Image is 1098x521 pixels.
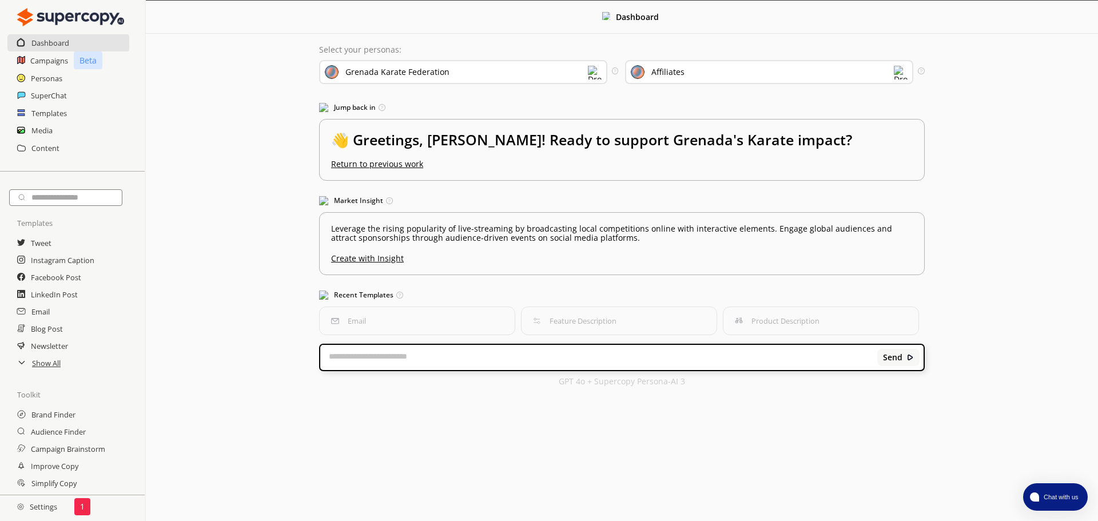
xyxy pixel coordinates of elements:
h3: Market Insight [319,192,925,209]
a: LinkedIn Post [31,286,78,303]
u: Return to previous work [331,158,423,169]
button: Feature DescriptionFeature Description [521,307,717,335]
div: Affiliates [651,67,685,77]
a: Email [31,303,50,320]
a: Audience Finder [31,423,86,440]
button: EmailEmail [319,307,515,335]
img: Popular Templates [319,291,328,300]
a: SuperChat [31,87,67,104]
p: 1 [80,502,85,511]
img: Feature Description [533,317,541,325]
a: Blog Post [31,320,63,337]
a: Content [31,140,59,157]
a: Media [31,122,53,139]
h3: Jump back in [319,99,925,116]
h3: Recent Templates [319,287,925,304]
button: atlas-launcher [1023,483,1088,511]
img: Close [602,12,610,20]
img: Dropdown Icon [588,66,602,79]
img: Product Description [735,317,743,325]
b: Dashboard [616,11,659,22]
span: Chat with us [1039,492,1081,502]
p: Leverage the rising popularity of live-streaming by broadcasting local competitions online with i... [331,224,913,242]
img: Close [906,353,914,361]
img: Dropdown Icon [894,66,908,79]
a: Dashboard [31,34,69,51]
p: Beta [74,51,102,69]
img: Tooltip Icon [918,67,925,74]
p: GPT 4o + Supercopy Persona-AI 3 [559,377,685,386]
img: Tooltip Icon [396,292,403,299]
img: Email [331,317,339,325]
img: Brand Icon [325,65,339,79]
a: Campaign Brainstorm [31,440,105,458]
a: Simplify Copy [31,475,77,492]
img: Market Insight [319,196,328,205]
img: Close [17,6,124,29]
img: Tooltip Icon [386,197,393,204]
h2: 👋 Greetings, [PERSON_NAME]! Ready to support Grenada's Karate impact? [331,131,913,160]
div: Grenada Karate Federation [345,67,449,77]
a: Improve Copy [31,458,78,475]
img: Close [17,503,24,510]
img: Audience Icon [631,65,645,79]
a: Tweet [31,234,51,252]
a: Expand Copy [31,492,75,509]
img: Tooltip Icon [612,67,619,74]
a: Personas [31,70,62,87]
a: Campaigns [30,52,68,69]
b: Send [883,353,902,362]
a: Facebook Post [31,269,81,286]
button: Product DescriptionProduct Description [723,307,919,335]
p: Select your personas: [319,45,925,54]
img: Tooltip Icon [379,104,385,111]
a: Brand Finder [31,406,75,423]
a: Instagram Caption [31,252,94,269]
a: Templates [31,105,67,122]
u: Create with Insight [331,248,913,263]
img: Jump Back In [319,103,328,112]
a: Newsletter [31,337,68,355]
a: Show All [32,355,61,372]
